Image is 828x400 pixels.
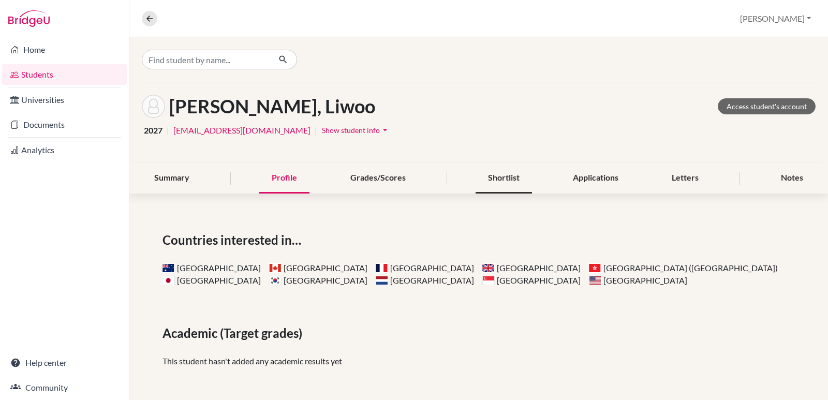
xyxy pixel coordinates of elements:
[2,64,127,85] a: Students
[560,163,631,194] div: Applications
[2,352,127,373] a: Help center
[162,276,175,285] span: Japan
[162,231,305,249] span: Countries interested in…
[2,140,127,160] a: Analytics
[659,163,711,194] div: Letters
[162,263,175,273] span: Australia
[259,163,309,194] div: Profile
[338,163,418,194] div: Grades/Scores
[482,275,581,285] span: [GEOGRAPHIC_DATA]
[589,275,687,285] span: [GEOGRAPHIC_DATA]
[269,263,282,273] span: Canada
[589,263,778,273] span: [GEOGRAPHIC_DATA] ([GEOGRAPHIC_DATA])
[376,263,474,273] span: [GEOGRAPHIC_DATA]
[322,126,380,135] span: Show student info
[315,124,317,137] span: |
[142,95,165,118] img: Liwoo Yim's avatar
[162,355,795,367] p: This student hasn't added any academic results yet
[2,377,127,398] a: Community
[167,124,169,137] span: |
[269,275,367,285] span: [GEOGRAPHIC_DATA]
[482,263,581,273] span: [GEOGRAPHIC_DATA]
[2,114,127,135] a: Documents
[144,124,162,137] span: 2027
[376,275,474,285] span: [GEOGRAPHIC_DATA]
[142,50,270,69] input: Find student by name...
[2,39,127,60] a: Home
[718,98,816,114] a: Access student's account
[173,124,310,137] a: [EMAIL_ADDRESS][DOMAIN_NAME]
[142,163,202,194] div: Summary
[269,276,282,285] span: South Korea
[376,263,388,273] span: France
[169,95,375,117] h1: [PERSON_NAME], Liwoo
[162,275,261,285] span: [GEOGRAPHIC_DATA]
[162,263,261,273] span: [GEOGRAPHIC_DATA]
[589,263,601,273] span: Hong Kong (China)
[269,263,367,273] span: [GEOGRAPHIC_DATA]
[476,163,532,194] div: Shortlist
[482,276,495,285] span: Singapore
[162,324,306,343] span: Academic (Target grades)
[589,276,601,285] span: United States of America
[2,90,127,110] a: Universities
[735,9,816,28] button: [PERSON_NAME]
[380,125,390,135] i: arrow_drop_down
[376,276,388,285] span: Netherlands
[482,263,495,273] span: United Kingdom
[768,163,816,194] div: Notes
[321,122,391,138] button: Show student infoarrow_drop_down
[8,10,50,27] img: Bridge-U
